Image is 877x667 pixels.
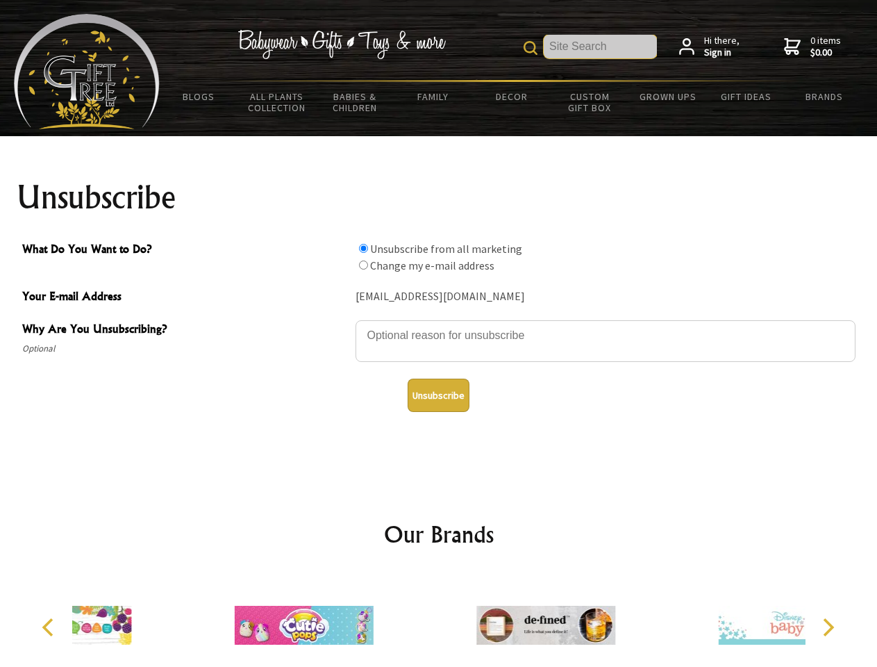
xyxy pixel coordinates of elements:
[359,244,368,253] input: What Do You Want to Do?
[704,47,740,59] strong: Sign in
[28,518,850,551] h2: Our Brands
[22,320,349,340] span: Why Are You Unsubscribing?
[17,181,861,214] h1: Unsubscribe
[524,41,537,55] img: product search
[35,612,65,643] button: Previous
[679,35,740,59] a: Hi there,Sign in
[356,320,855,362] textarea: Why Are You Unsubscribing?
[544,35,657,58] input: Site Search
[14,14,160,129] img: Babyware - Gifts - Toys and more...
[238,82,317,122] a: All Plants Collection
[359,261,368,270] input: What Do You Want to Do?
[785,82,864,111] a: Brands
[408,379,469,412] button: Unsubscribe
[810,47,841,59] strong: $0.00
[22,288,349,308] span: Your E-mail Address
[784,35,841,59] a: 0 items$0.00
[22,240,349,261] span: What Do You Want to Do?
[628,82,707,111] a: Grown Ups
[472,82,551,111] a: Decor
[812,612,843,643] button: Next
[707,82,785,111] a: Gift Ideas
[160,82,238,111] a: BLOGS
[370,258,494,272] label: Change my e-mail address
[394,82,473,111] a: Family
[810,34,841,59] span: 0 items
[316,82,394,122] a: Babies & Children
[551,82,629,122] a: Custom Gift Box
[370,242,522,256] label: Unsubscribe from all marketing
[356,286,855,308] div: [EMAIL_ADDRESS][DOMAIN_NAME]
[704,35,740,59] span: Hi there,
[22,340,349,357] span: Optional
[237,30,446,59] img: Babywear - Gifts - Toys & more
